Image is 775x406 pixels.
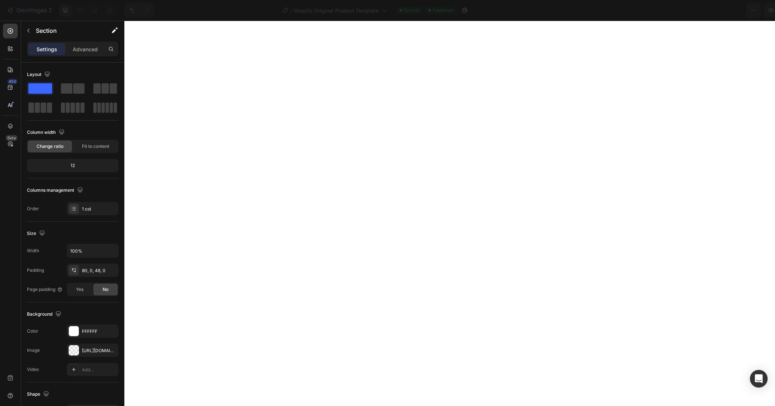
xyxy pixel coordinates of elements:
button: Publish [726,3,757,18]
span: Yes [76,286,83,293]
div: Publish [732,7,751,14]
div: Background [27,309,63,319]
p: Advanced [73,45,98,53]
div: 80, 0, 48, 0 [82,267,117,274]
p: Section [36,26,96,35]
iframe: Design area [124,21,775,406]
div: Width [27,247,39,254]
div: Shape [27,389,51,399]
div: Columns management [27,185,85,195]
input: Auto [67,244,118,257]
div: Order [27,205,39,212]
div: Video [27,366,39,373]
div: Size [27,229,46,239]
div: Padding [27,267,44,274]
span: Fit to content [82,143,109,150]
p: Settings [37,45,57,53]
span: Shopify Original Product Template [294,7,379,14]
span: Save [705,7,717,14]
div: Image [27,347,40,354]
button: Save [699,3,723,18]
button: Assigned Products [626,3,696,18]
div: 1 col [82,206,117,212]
button: 7 [3,3,55,18]
div: Open Intercom Messenger [750,370,768,388]
span: Assigned Products [632,7,679,14]
div: [URL][DOMAIN_NAME] [82,347,117,354]
div: Column width [27,128,66,138]
span: Change ratio [37,143,63,150]
span: / [290,7,292,14]
div: Add... [82,367,117,373]
span: No [103,286,108,293]
div: FFFFFF [82,328,117,335]
div: Beta [6,135,18,141]
span: Default [404,7,419,14]
div: Layout [27,70,52,80]
p: 7 [48,6,52,15]
div: Page padding [27,286,63,293]
div: 12 [28,160,117,171]
div: 450 [7,79,18,84]
div: Undo/Redo [124,3,154,18]
div: Color [27,328,38,334]
span: Published [433,7,453,14]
